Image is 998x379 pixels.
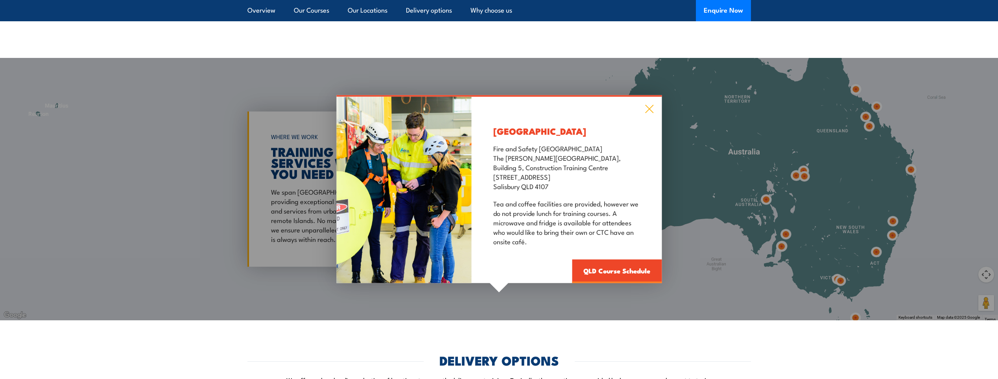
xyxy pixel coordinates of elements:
h3: [GEOGRAPHIC_DATA] [493,126,640,136]
p: Tea and coffee facilities are provided, however we do not provide lunch for training courses. A m... [493,199,640,246]
h2: DELIVERY OPTIONS [439,355,559,366]
p: Fire and Safety [GEOGRAPHIC_DATA] The [PERSON_NAME][GEOGRAPHIC_DATA], Building 5, Construction Tr... [493,143,640,191]
a: QLD Course Schedule [572,260,662,283]
img: Confined space entry training showing a trainer and two learners with a gas test monitor [336,97,472,283]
